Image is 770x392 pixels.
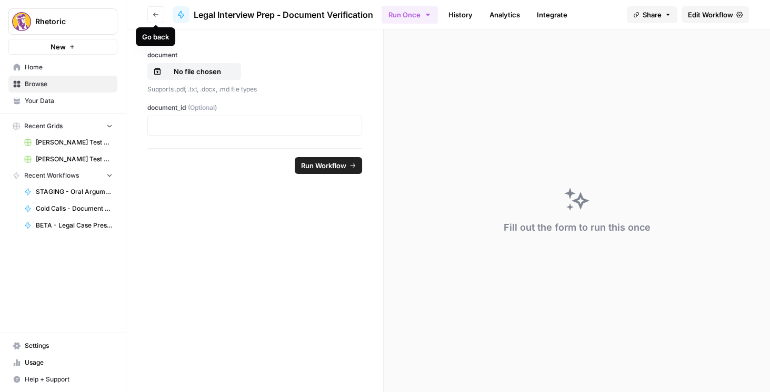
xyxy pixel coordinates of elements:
[8,92,117,109] a: Your Data
[25,63,113,72] span: Home
[25,341,113,350] span: Settings
[688,9,733,20] span: Edit Workflow
[147,103,362,112] label: document_id
[36,187,113,197] span: STAGING - Oral Argument - Substance Grading (AIO)
[531,6,574,23] a: Integrate
[682,6,749,23] a: Edit Workflow
[25,358,113,367] span: Usage
[8,168,117,183] button: Recent Workflows
[25,375,113,384] span: Help + Support
[8,59,117,76] a: Home
[147,84,362,95] p: Supports .pdf, .txt, .docx, .md file types
[8,371,117,388] button: Help + Support
[194,8,373,21] span: Legal Interview Prep - Document Verification
[24,121,63,131] span: Recent Grids
[483,6,526,23] a: Analytics
[627,6,677,23] button: Share
[442,6,479,23] a: History
[382,6,438,24] button: Run Once
[643,9,662,20] span: Share
[173,6,373,23] a: Legal Interview Prep - Document Verification
[36,204,113,213] span: Cold Calls - Document Verification
[36,221,113,230] span: BETA - Legal Case Presentation - Grading (AIO)
[36,154,113,164] span: [PERSON_NAME] Test Workflow - SERP Overview Grid
[24,171,79,180] span: Recent Workflows
[164,66,231,77] p: No file chosen
[147,63,241,80] button: No file chosen
[8,337,117,354] a: Settings
[8,39,117,55] button: New
[19,151,117,168] a: [PERSON_NAME] Test Workflow - SERP Overview Grid
[12,12,31,31] img: Rhetoric Logo
[19,134,117,151] a: [PERSON_NAME] Test Workflow - Copilot Example Grid
[147,50,362,60] label: document
[36,138,113,147] span: [PERSON_NAME] Test Workflow - Copilot Example Grid
[25,79,113,89] span: Browse
[504,220,651,235] div: Fill out the form to run this once
[142,32,169,42] div: Go back
[51,42,66,52] span: New
[25,96,113,106] span: Your Data
[19,183,117,200] a: STAGING - Oral Argument - Substance Grading (AIO)
[8,354,117,371] a: Usage
[8,8,117,35] button: Workspace: Rhetoric
[8,118,117,134] button: Recent Grids
[19,200,117,217] a: Cold Calls - Document Verification
[295,157,362,174] button: Run Workflow
[35,16,99,27] span: Rhetoric
[8,76,117,92] a: Browse
[19,217,117,234] a: BETA - Legal Case Presentation - Grading (AIO)
[188,103,217,112] span: (Optional)
[301,160,346,171] span: Run Workflow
